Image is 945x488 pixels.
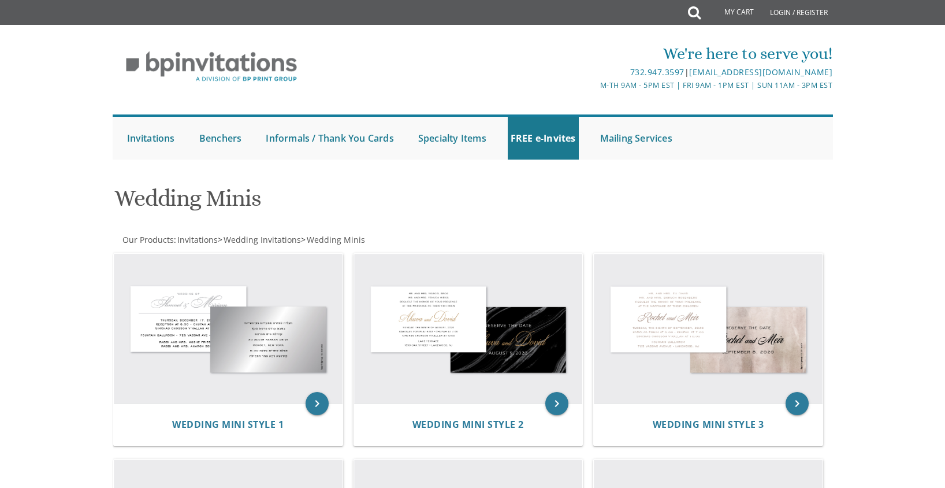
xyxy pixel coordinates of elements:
div: M-Th 9am - 5pm EST | Fri 9am - 1pm EST | Sun 11am - 3pm EST [353,79,832,91]
div: We're here to serve you! [353,42,832,65]
a: keyboard_arrow_right [306,392,329,415]
span: Wedding Mini Style 1 [172,418,284,431]
a: Wedding Mini Style 1 [172,419,284,430]
a: Wedding Mini Style 2 [412,419,524,430]
a: Informals / Thank You Cards [263,117,396,160]
a: keyboard_arrow_right [786,392,809,415]
a: Mailing Services [597,117,675,160]
a: Wedding Mini Style 3 [653,419,764,430]
img: BP Invitation Loft [113,43,311,91]
span: Wedding Mini Style 2 [412,418,524,431]
a: Our Products [121,234,174,245]
a: 732.947.3597 [630,66,684,77]
a: Wedding Invitations [222,234,301,245]
img: Wedding Mini Style 1 [114,254,343,404]
img: Wedding Mini Style 2 [354,254,583,404]
a: Invitations [124,117,178,160]
h1: Wedding Minis [114,186,586,220]
span: Wedding Minis [307,234,365,245]
span: > [301,234,365,245]
a: keyboard_arrow_right [545,392,568,415]
a: My Cart [700,1,762,24]
a: FREE e-Invites [508,117,579,160]
span: Wedding Mini Style 3 [653,418,764,431]
a: [EMAIL_ADDRESS][DOMAIN_NAME] [689,66,832,77]
span: > [218,234,301,245]
iframe: chat widget [896,442,933,476]
div: : [113,234,473,246]
a: Wedding Minis [306,234,365,245]
a: Specialty Items [415,117,489,160]
span: Wedding Invitations [224,234,301,245]
span: Invitations [177,234,218,245]
div: | [353,65,832,79]
a: Benchers [196,117,245,160]
a: Invitations [176,234,218,245]
img: Wedding Mini Style 3 [594,254,823,404]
